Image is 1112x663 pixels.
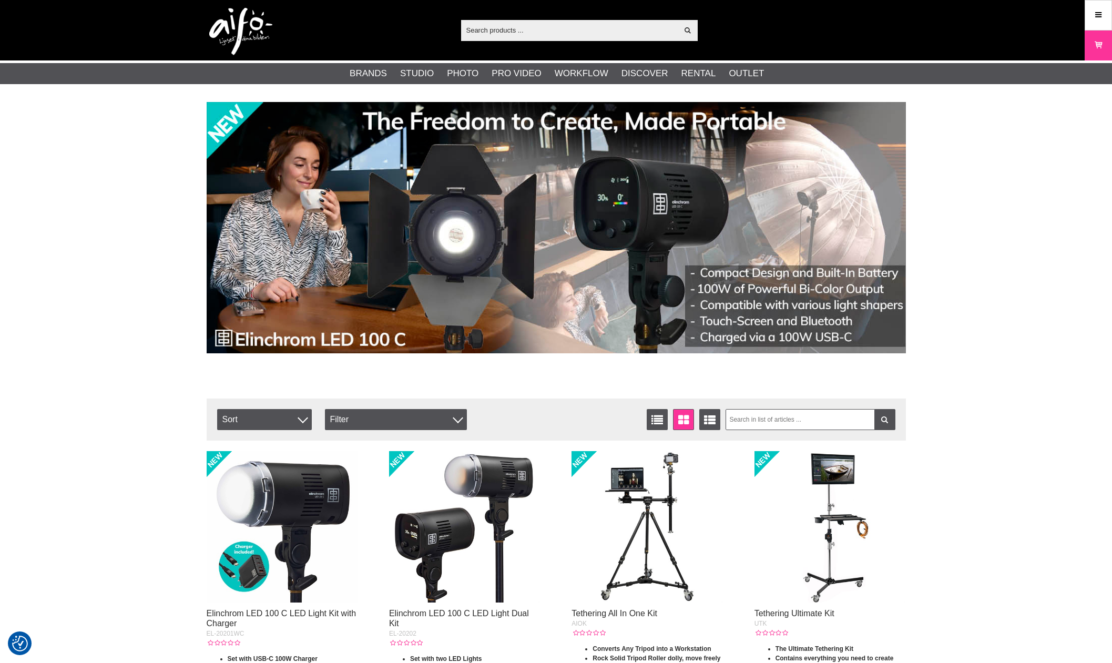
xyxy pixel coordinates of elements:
a: Elinchrom LED 100 C LED Light Kit with Charger [207,609,356,628]
img: Revisit consent button [12,636,28,651]
span: UTK [754,620,767,627]
strong: The Ultimate Tethering Kit [776,645,853,652]
a: Rental [681,67,716,80]
a: Pro Video [492,67,541,80]
span: Sort [217,409,312,430]
span: EL-20201WC [207,630,244,637]
div: Customer rating: 0 [572,628,605,638]
span: AIOK [572,620,587,627]
span: EL-20202 [389,630,416,637]
input: Search in list of articles ... [726,409,895,430]
a: Extended list [699,409,720,430]
a: Filter [874,409,895,430]
a: Brands [350,67,387,80]
img: Ad:002 banner-elin-led100c11390x.jpg [207,102,906,353]
strong: Converts Any Tripod into a Workstation [593,645,711,652]
a: Tethering All In One Kit [572,609,657,618]
a: Window [673,409,694,430]
strong: Set with USB-C 100W Charger [228,655,318,662]
a: Studio [400,67,434,80]
strong: Set with two LED Lights [410,655,482,662]
input: Search products ... [461,22,678,38]
a: Elinchrom LED 100 C LED Light Dual Kit [389,609,529,628]
div: Filter [325,409,467,430]
a: Workflow [555,67,608,80]
button: Consent Preferences [12,634,28,653]
a: Outlet [729,67,764,80]
img: Tethering Ultimate Kit [754,451,906,603]
div: Customer rating: 0 [207,638,240,648]
a: List [647,409,668,430]
img: Elinchrom LED 100 C LED Light Dual Kit [389,451,540,603]
div: Customer rating: 0 [754,628,788,638]
a: Photo [447,67,478,80]
img: Elinchrom LED 100 C LED Light Kit with Charger [207,451,358,603]
strong: Contains everything you need to create [776,655,894,662]
img: Tethering All In One Kit [572,451,723,603]
a: Tethering Ultimate Kit [754,609,834,618]
a: Discover [621,67,668,80]
div: Customer rating: 0 [389,638,423,648]
img: logo.png [209,8,272,55]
